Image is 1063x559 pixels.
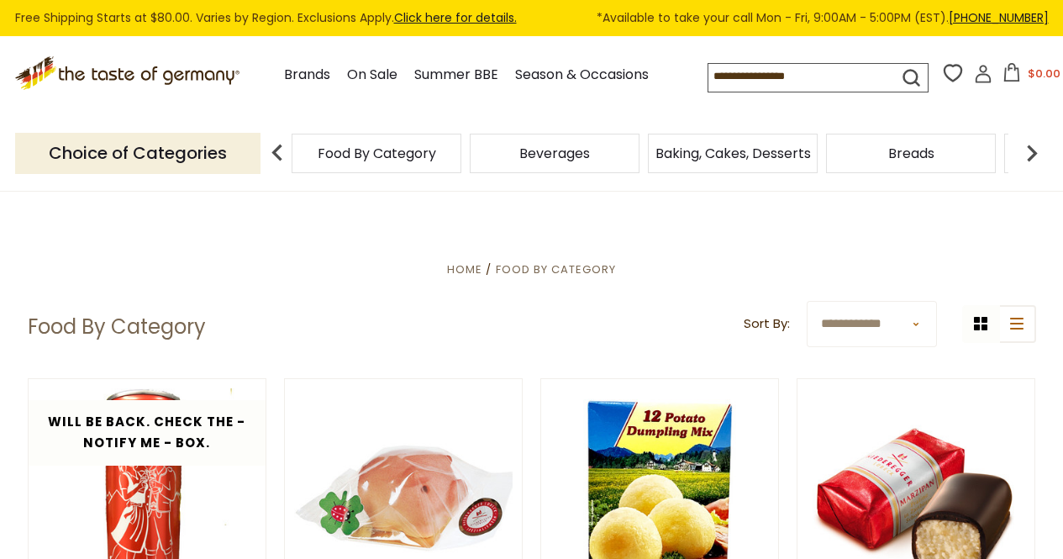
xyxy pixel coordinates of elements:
[949,9,1049,26] a: [PHONE_NUMBER]
[15,8,1049,28] div: Free Shipping Starts at $80.00. Varies by Region. Exclusions Apply.
[394,9,517,26] a: Click here for details.
[1015,136,1049,170] img: next arrow
[260,136,294,170] img: previous arrow
[496,261,616,277] a: Food By Category
[655,147,811,160] a: Baking, Cakes, Desserts
[1028,66,1060,82] span: $0.00
[888,147,934,160] a: Breads
[744,314,790,335] label: Sort By:
[414,64,498,87] a: Summer BBE
[318,147,436,160] a: Food By Category
[284,64,330,87] a: Brands
[597,8,1049,28] span: *Available to take your call Mon - Fri, 9:00AM - 5:00PM (EST).
[347,64,397,87] a: On Sale
[447,261,482,277] a: Home
[28,314,206,340] h1: Food By Category
[15,133,260,174] p: Choice of Categories
[515,64,649,87] a: Season & Occasions
[519,147,590,160] a: Beverages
